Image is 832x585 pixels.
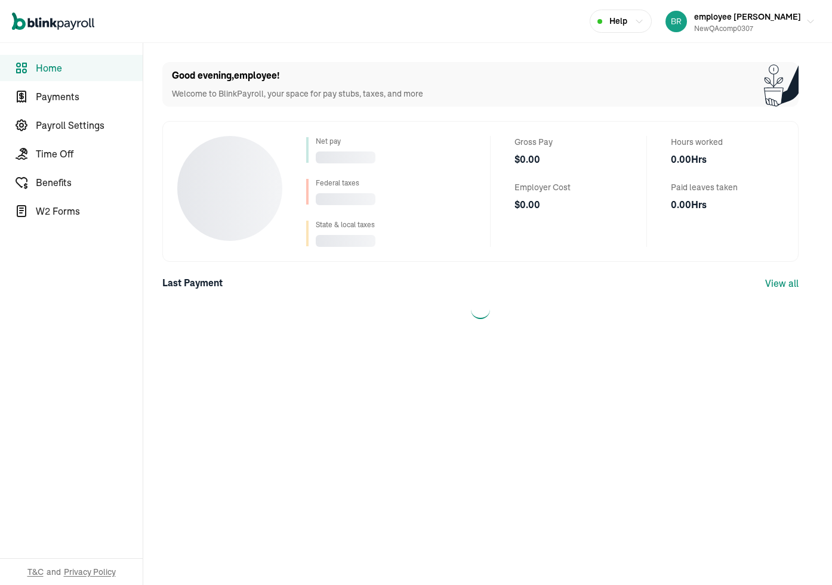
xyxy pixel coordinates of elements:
p: Welcome to BlinkPayroll, your space for pay stubs, taxes, and more [172,88,423,100]
span: 0.00 Hrs [671,198,738,212]
span: Hours worked [671,136,738,148]
button: employee [PERSON_NAME]newQAcomp0307 [661,7,820,36]
span: T&C [27,566,44,578]
span: Home [36,61,143,75]
span: Payroll Settings [36,118,143,132]
nav: Global [12,4,94,39]
div: State & local taxes [316,219,375,230]
img: Plant illustration [764,62,799,107]
span: Privacy Policy [64,566,116,578]
button: Help [590,10,652,33]
div: Net pay [316,136,375,147]
span: Gross Pay [514,136,571,148]
div: Last Payment [162,276,223,290]
span: Paid leaves taken [671,181,738,193]
span: employee [PERSON_NAME] [694,11,801,22]
div: newQAcomp0307 [694,23,801,34]
span: $ 0.00 [514,153,571,167]
div: Federal taxes [316,178,375,188]
span: $ 0.00 [514,198,571,212]
h1: Good evening , employee ! [172,69,423,83]
span: 0.00 Hrs [671,153,738,167]
a: View all [765,277,799,289]
span: Payments [36,89,143,104]
span: Employer Cost [514,181,571,193]
span: Benefits [36,175,143,190]
iframe: Chat Widget [627,456,832,585]
span: Time Off [36,147,143,161]
span: Help [609,15,627,27]
span: W2 Forms [36,204,143,218]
